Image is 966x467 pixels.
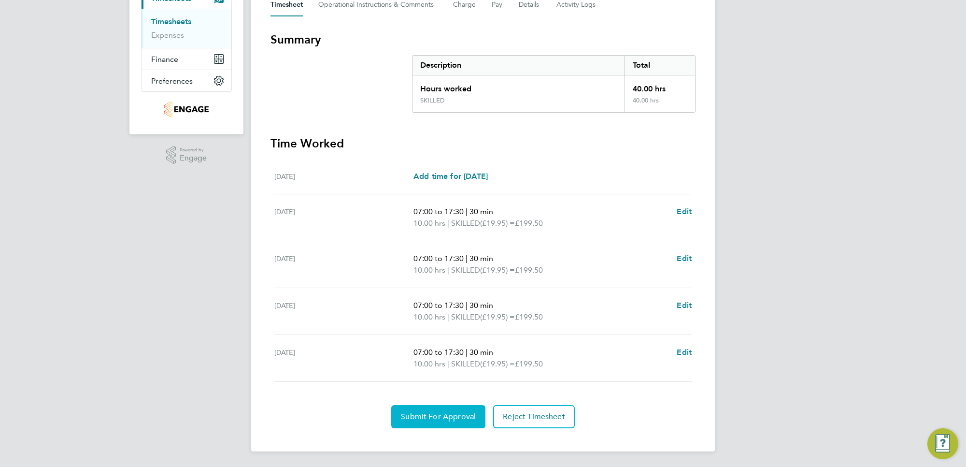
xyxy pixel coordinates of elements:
img: nowcareers-logo-retina.png [164,102,209,117]
span: 07:00 to 17:30 [413,207,464,216]
button: Finance [142,48,231,70]
span: Edit [677,348,692,357]
span: 30 min [469,348,493,357]
button: Engage Resource Center [927,428,958,459]
div: 40.00 hrs [625,75,695,97]
div: Timesheets [142,9,231,48]
a: Go to home page [141,102,232,117]
a: Expenses [151,30,184,40]
span: Submit For Approval [401,412,476,422]
div: [DATE] [274,253,413,276]
span: Edit [677,254,692,263]
span: 30 min [469,254,493,263]
span: Edit [677,301,692,310]
span: SKILLED [451,358,480,370]
div: Summary [412,55,696,113]
div: Total [625,56,695,75]
span: (£19.95) = [480,359,515,368]
span: 10.00 hrs [413,265,445,275]
span: £199.50 [515,312,543,321]
span: SKILLED [451,218,480,229]
span: SKILLED [451,264,480,276]
span: | [466,207,468,216]
span: 07:00 to 17:30 [413,348,464,357]
span: Finance [151,55,178,64]
span: (£19.95) = [480,219,515,228]
span: Add time for [DATE] [413,172,488,181]
span: Engage [180,154,207,162]
span: 07:00 to 17:30 [413,301,464,310]
a: Powered byEngage [166,146,207,164]
span: 30 min [469,301,493,310]
a: Timesheets [151,17,191,26]
span: (£19.95) = [480,265,515,275]
div: Description [412,56,625,75]
div: [DATE] [274,171,413,182]
span: Powered by [180,146,207,154]
h3: Summary [270,32,696,47]
a: Edit [677,206,692,218]
span: 07:00 to 17:30 [413,254,464,263]
div: [DATE] [274,206,413,229]
a: Add time for [DATE] [413,171,488,182]
span: £199.50 [515,265,543,275]
span: Edit [677,207,692,216]
span: | [466,254,468,263]
span: SKILLED [451,311,480,323]
button: Submit For Approval [391,405,485,428]
span: Reject Timesheet [503,412,565,422]
span: 10.00 hrs [413,359,445,368]
div: SKILLED [420,97,445,104]
a: Edit [677,300,692,311]
span: 30 min [469,207,493,216]
button: Preferences [142,70,231,91]
div: [DATE] [274,300,413,323]
a: Edit [677,347,692,358]
a: Edit [677,253,692,264]
span: | [466,348,468,357]
span: £199.50 [515,219,543,228]
div: Hours worked [412,75,625,97]
section: Timesheet [270,32,696,428]
div: 40.00 hrs [625,97,695,112]
button: Reject Timesheet [493,405,575,428]
span: £199.50 [515,359,543,368]
span: 10.00 hrs [413,312,445,321]
span: 10.00 hrs [413,219,445,228]
div: [DATE] [274,347,413,370]
span: Preferences [151,76,193,86]
span: | [447,219,449,228]
span: | [447,359,449,368]
span: | [447,265,449,275]
h3: Time Worked [270,136,696,151]
span: | [466,301,468,310]
span: | [447,312,449,321]
span: (£19.95) = [480,312,515,321]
